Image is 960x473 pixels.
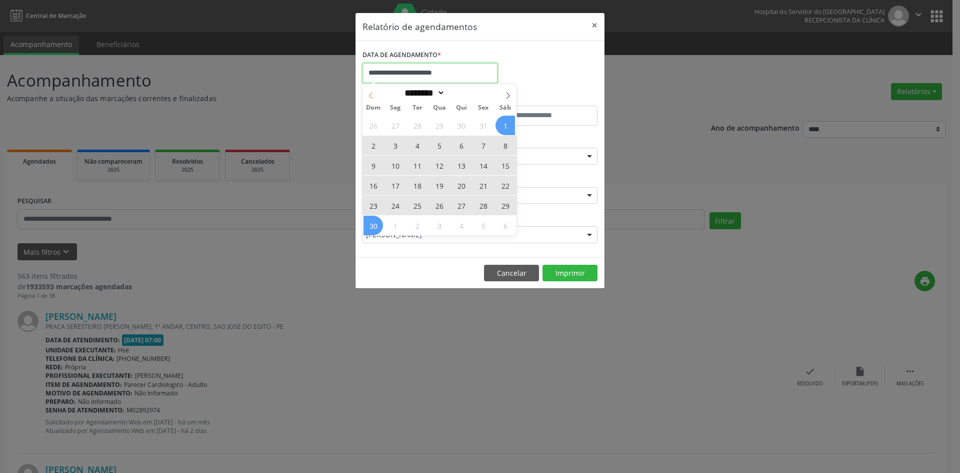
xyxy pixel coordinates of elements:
[495,116,515,135] span: Novembro 1, 2025
[473,156,493,175] span: Novembro 14, 2025
[363,216,383,235] span: Novembro 30, 2025
[584,13,604,38] button: Close
[495,156,515,175] span: Novembro 15, 2025
[407,216,427,235] span: Dezembro 2, 2025
[385,156,405,175] span: Novembro 10, 2025
[450,105,472,111] span: Qui
[407,176,427,195] span: Novembro 18, 2025
[472,105,494,111] span: Sex
[407,136,427,155] span: Novembro 4, 2025
[451,116,471,135] span: Outubro 30, 2025
[473,196,493,215] span: Novembro 28, 2025
[385,196,405,215] span: Novembro 24, 2025
[473,136,493,155] span: Novembro 7, 2025
[451,216,471,235] span: Dezembro 4, 2025
[495,176,515,195] span: Novembro 22, 2025
[385,216,405,235] span: Dezembro 1, 2025
[445,88,478,98] input: Year
[451,196,471,215] span: Novembro 27, 2025
[451,176,471,195] span: Novembro 20, 2025
[363,136,383,155] span: Novembro 2, 2025
[451,136,471,155] span: Novembro 6, 2025
[484,265,539,282] button: Cancelar
[429,176,449,195] span: Novembro 19, 2025
[385,136,405,155] span: Novembro 3, 2025
[362,105,384,111] span: Dom
[429,116,449,135] span: Outubro 29, 2025
[494,105,516,111] span: Sáb
[495,196,515,215] span: Novembro 29, 2025
[429,216,449,235] span: Dezembro 3, 2025
[407,156,427,175] span: Novembro 11, 2025
[363,196,383,215] span: Novembro 23, 2025
[363,156,383,175] span: Novembro 9, 2025
[495,136,515,155] span: Novembro 8, 2025
[542,265,597,282] button: Imprimir
[429,136,449,155] span: Novembro 5, 2025
[428,105,450,111] span: Qua
[385,176,405,195] span: Novembro 17, 2025
[384,105,406,111] span: Seg
[401,88,445,98] select: Month
[363,176,383,195] span: Novembro 16, 2025
[473,116,493,135] span: Outubro 31, 2025
[429,196,449,215] span: Novembro 26, 2025
[495,216,515,235] span: Dezembro 6, 2025
[363,116,383,135] span: Outubro 26, 2025
[385,116,405,135] span: Outubro 27, 2025
[407,196,427,215] span: Novembro 25, 2025
[362,20,477,33] h5: Relatório de agendamentos
[473,176,493,195] span: Novembro 21, 2025
[473,216,493,235] span: Dezembro 5, 2025
[451,156,471,175] span: Novembro 13, 2025
[362,48,441,63] label: DATA DE AGENDAMENTO
[406,105,428,111] span: Ter
[407,116,427,135] span: Outubro 28, 2025
[429,156,449,175] span: Novembro 12, 2025
[482,90,597,106] label: ATÉ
